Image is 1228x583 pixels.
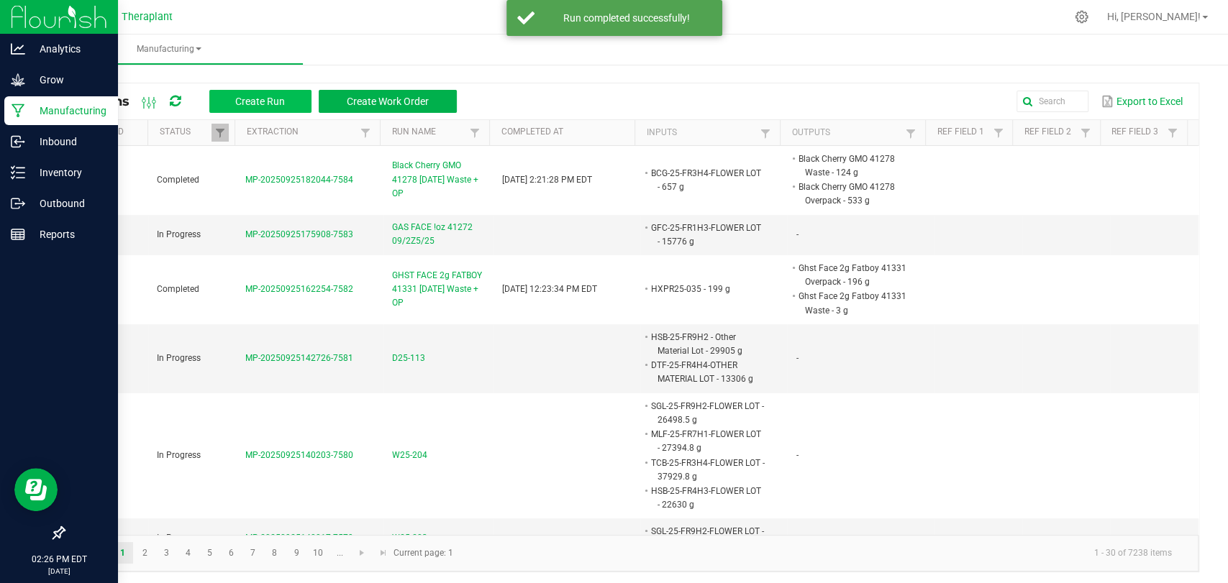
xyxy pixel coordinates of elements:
[25,195,112,212] p: Outbound
[502,175,592,185] span: [DATE] 2:21:28 PM EDT
[35,43,303,55] span: Manufacturing
[352,542,373,564] a: Go to the next page
[796,180,912,208] li: Black Cherry GMO 41278 Overpack - 533 g
[649,524,765,552] li: SGL-25-FR9H2-FLOWER LOT - 8000 g
[989,124,1006,142] a: Filter
[64,535,1199,571] kendo-pager: Current page: 1
[392,221,485,248] span: GAS FACE !oz 41272 09/2Z5/25
[502,284,597,294] span: [DATE] 12:23:34 PM EDT
[649,427,765,455] li: MLF-25-FR7H1-FLOWER LOT - 27394.8 g
[1107,11,1201,22] span: Hi, [PERSON_NAME]!
[392,269,485,311] span: GHST FACE 2g FATBOY 41331 [DATE] Waste + OP
[649,282,765,296] li: HXPR25-035 - 199 g
[25,40,112,58] p: Analytics
[25,71,112,88] p: Grow
[25,226,112,243] p: Reports
[356,547,368,559] span: Go to the next page
[1024,127,1077,138] a: Ref Field 2Sortable
[649,456,765,484] li: TCB-25-FR3H4-FLOWER LOT - 37929.8 g
[235,96,285,107] span: Create Run
[157,450,201,460] span: In Progress
[75,89,468,114] div: All Runs
[329,542,350,564] a: Page 11
[11,165,25,180] inline-svg: Inventory
[373,542,394,564] a: Go to the last page
[787,393,934,519] td: -
[157,533,201,543] span: In Progress
[649,166,765,194] li: BCG-25-FR3H4-FLOWER LOT - 657 g
[11,196,25,211] inline-svg: Outbound
[1111,127,1164,138] a: Ref Field 3Sortable
[392,531,427,545] span: W25-203
[649,484,765,512] li: HSB-25-FR4H3-FLOWER LOT - 22630 g
[242,542,263,564] a: Page 7
[221,542,242,564] a: Page 6
[11,73,25,87] inline-svg: Grow
[780,120,925,146] th: Outputs
[11,134,25,149] inline-svg: Inbound
[160,127,212,138] a: StatusSortable
[199,542,220,564] a: Page 5
[157,284,199,294] span: Completed
[392,159,485,201] span: Black Cherry GMO 41278 [DATE] Waste + OP
[286,542,306,564] a: Page 9
[378,547,389,559] span: Go to the last page
[392,352,425,365] span: D25-113
[392,127,466,138] a: Run NameSortable
[25,164,112,181] p: Inventory
[1016,91,1088,112] input: Search
[1164,124,1181,142] a: Filter
[35,35,303,65] a: Manufacturing
[157,353,201,363] span: In Progress
[245,284,353,294] span: MP-20250925162254-7582
[649,221,765,249] li: GFC-25-FR1H3-FLOWER LOT - 15776 g
[308,542,329,564] a: Page 10
[157,229,201,239] span: In Progress
[245,450,353,460] span: MP-20250925140203-7580
[462,541,1183,565] kendo-pager-info: 1 - 30 of 7238 items
[11,104,25,118] inline-svg: Manufacturing
[1073,10,1091,24] div: Manage settings
[245,175,353,185] span: MP-20250925182044-7584
[357,124,374,142] a: Filter
[14,468,58,511] iframe: Resource center
[11,227,25,242] inline-svg: Reports
[134,542,155,564] a: Page 2
[347,96,429,107] span: Create Work Order
[122,11,173,23] span: Theraplant
[25,133,112,150] p: Inbound
[6,553,112,566] p: 02:26 PM EDT
[787,518,934,559] td: -
[6,566,112,577] p: [DATE]
[212,124,229,142] a: Filter
[937,127,990,138] a: Ref Field 1Sortable
[245,353,353,363] span: MP-20250925142726-7581
[649,399,765,427] li: SGL-25-FR9H2-FLOWER LOT - 26498.5 g
[649,330,765,358] li: HSB-25-FR9H2 - Other Material Lot - 29905 g
[787,215,934,255] td: -
[787,324,934,393] td: -
[542,11,711,25] div: Run completed successfully!
[796,261,912,289] li: Ghst Face 2g Fatboy 41331 Overpack - 196 g
[466,124,483,142] a: Filter
[264,542,285,564] a: Page 8
[902,124,919,142] a: Filter
[25,102,112,119] p: Manufacturing
[796,289,912,317] li: Ghst Face 2g Fatboy 41331 Waste - 3 g
[1097,89,1186,114] button: Export to Excel
[319,90,457,113] button: Create Work Order
[112,542,133,564] a: Page 1
[247,127,357,138] a: ExtractionSortable
[1077,124,1094,142] a: Filter
[209,90,311,113] button: Create Run
[649,358,765,386] li: DTF-25-FR4H4-OTHER MATERIAL LOT - 13306 g
[11,42,25,56] inline-svg: Analytics
[796,152,912,180] li: Black Cherry GMO 41278 Waste - 124 g
[178,542,199,564] a: Page 4
[157,175,199,185] span: Completed
[245,229,353,239] span: MP-20250925175908-7583
[757,124,774,142] a: Filter
[156,542,177,564] a: Page 3
[392,449,427,462] span: W25-204
[245,533,353,543] span: MP-20250925140017-7579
